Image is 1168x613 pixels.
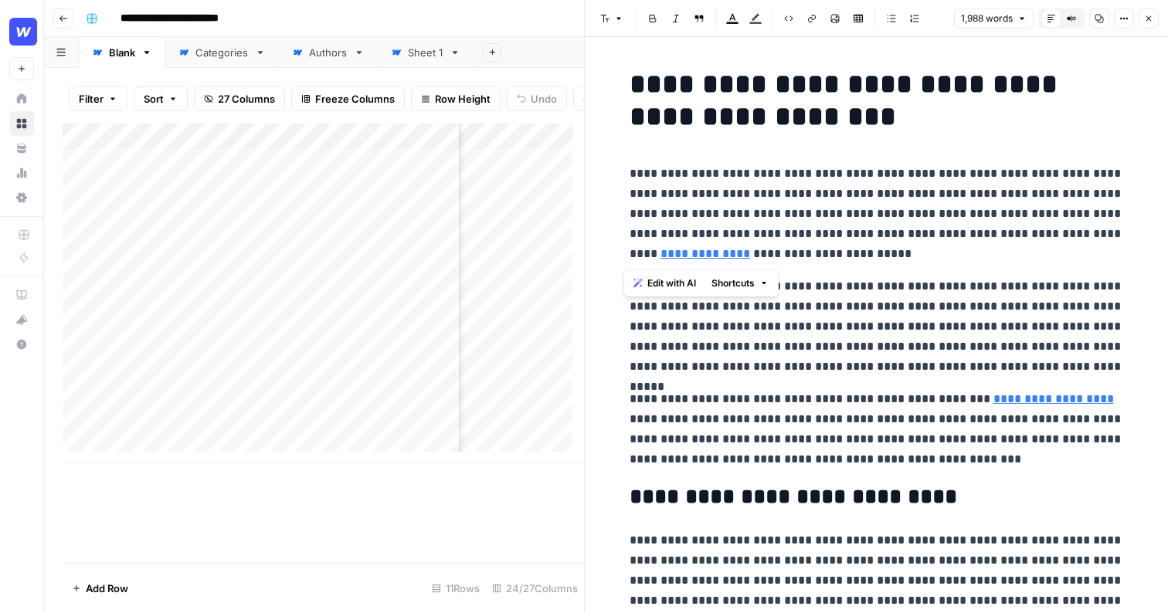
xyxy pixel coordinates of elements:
div: Authors [309,45,348,60]
a: Your Data [9,136,34,161]
a: AirOps Academy [9,283,34,307]
button: Freeze Columns [291,86,405,111]
button: 27 Columns [194,86,285,111]
div: Blank [109,45,135,60]
span: Row Height [435,91,491,107]
span: Sort [144,91,164,107]
span: Shortcuts [711,276,755,290]
div: Sheet 1 [408,45,443,60]
span: Add Row [86,581,128,596]
div: 11 Rows [426,576,486,601]
button: Workspace: Webflow [9,12,34,51]
a: Sheet 1 [378,37,474,68]
a: Browse [9,111,34,136]
button: 1,988 words [954,8,1034,29]
button: Undo [507,86,567,111]
a: Authors [279,37,378,68]
a: Usage [9,161,34,185]
div: What's new? [10,308,33,331]
span: Edit with AI [647,276,696,290]
a: Blank [79,37,165,68]
a: Home [9,86,34,111]
span: 27 Columns [218,91,275,107]
span: 1,988 words [961,12,1013,25]
button: Sort [134,86,188,111]
div: Categories [195,45,249,60]
img: Webflow Logo [9,18,37,46]
button: Row Height [411,86,501,111]
button: Filter [69,86,127,111]
span: Filter [79,91,104,107]
a: Settings [9,185,34,210]
button: Help + Support [9,332,34,357]
a: Categories [165,37,279,68]
button: Add Row [63,576,138,601]
span: Freeze Columns [315,91,395,107]
button: Shortcuts [705,273,775,293]
button: What's new? [9,307,34,332]
div: 24/27 Columns [486,576,584,601]
span: Undo [531,91,557,107]
button: Edit with AI [627,273,702,293]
